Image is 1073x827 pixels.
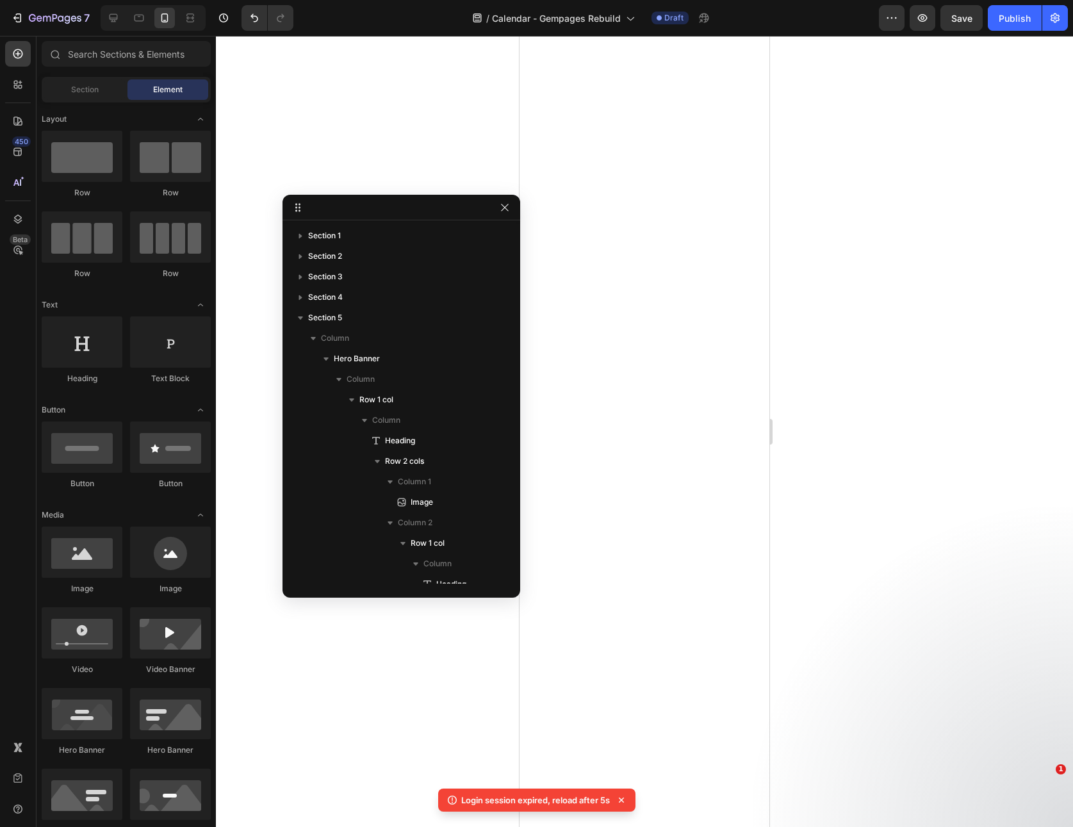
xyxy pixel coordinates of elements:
div: Video [42,664,122,675]
iframe: Intercom live chat [1029,783,1060,814]
div: Hero Banner [130,744,211,756]
span: Media [42,509,64,521]
button: 7 [5,5,95,31]
div: Text Block [130,373,211,384]
div: Beta [10,234,31,245]
span: Save [951,13,972,24]
span: Calendar - Gempages Rebuild [492,12,621,25]
span: Column [347,373,375,386]
div: Hero Banner [42,744,122,756]
div: Button [42,478,122,489]
span: Element [153,84,183,95]
span: Column [423,557,452,570]
p: 7 [84,10,90,26]
div: 450 [12,136,31,147]
div: Button [130,478,211,489]
span: Text [42,299,58,311]
span: Hero Banner [334,352,380,365]
span: Heading [436,578,466,591]
span: Column 1 [398,475,431,488]
div: Row [42,187,122,199]
button: Publish [988,5,1042,31]
span: Image [411,496,433,509]
span: Column [372,414,400,427]
span: Row 1 col [411,537,445,550]
div: Undo/Redo [242,5,293,31]
span: Section [71,84,99,95]
span: / [486,12,489,25]
span: Section 4 [308,291,343,304]
span: Heading [385,434,415,447]
span: Section 3 [308,270,343,283]
div: Publish [999,12,1031,25]
input: Search Sections & Elements [42,41,211,67]
span: Draft [664,12,684,24]
span: Toggle open [190,400,211,420]
span: Section 1 [308,229,341,242]
span: Section 2 [308,250,342,263]
iframe: Design area [520,36,769,827]
div: Image [130,583,211,594]
span: Button [42,404,65,416]
span: Layout [42,113,67,125]
div: Row [42,268,122,279]
div: Row [130,268,211,279]
span: 1 [1056,764,1066,774]
span: Toggle open [190,295,211,315]
span: Column 2 [398,516,432,529]
div: Row [130,187,211,199]
span: Section 5 [308,311,342,324]
span: Row 1 col [359,393,393,406]
p: Login session expired, reload after 5s [461,794,610,807]
span: Column [321,332,349,345]
div: Heading [42,373,122,384]
span: Toggle open [190,109,211,129]
div: Video Banner [130,664,211,675]
span: Row 2 cols [385,455,424,468]
div: Image [42,583,122,594]
button: Save [940,5,983,31]
span: Toggle open [190,505,211,525]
